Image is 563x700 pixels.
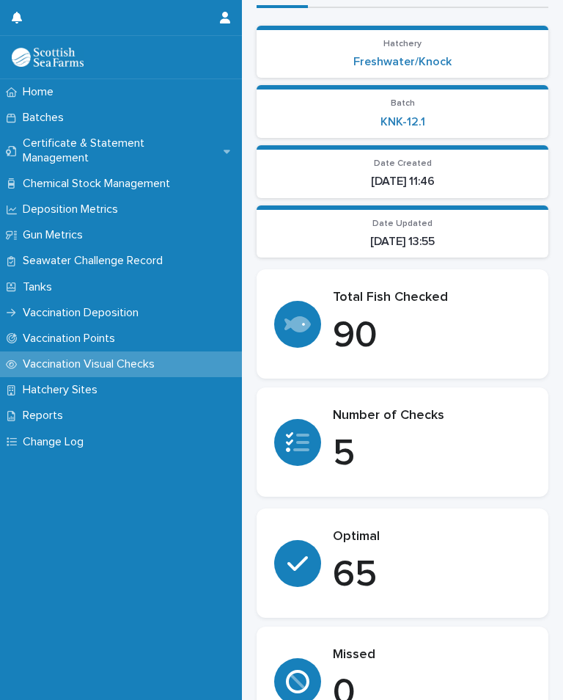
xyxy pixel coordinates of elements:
[333,290,531,306] p: Total Fish Checked
[333,529,531,545] p: Optimal
[372,219,433,228] span: Date Updated
[333,408,531,424] p: Number of Checks
[265,235,540,249] p: [DATE] 13:55
[333,314,531,358] p: 90
[17,332,127,346] p: Vaccination Points
[17,177,182,191] p: Chemical Stock Management
[17,280,64,294] p: Tanks
[333,647,531,663] p: Missed
[383,40,422,48] span: Hatchery
[17,435,95,449] p: Change Log
[17,409,75,423] p: Reports
[333,553,531,597] p: 65
[17,136,224,164] p: Certificate & Statement Management
[17,383,109,397] p: Hatchery Sites
[17,357,166,371] p: Vaccination Visual Checks
[374,159,432,168] span: Date Created
[17,85,65,99] p: Home
[17,228,95,242] p: Gun Metrics
[353,55,452,69] a: Freshwater/Knock
[391,99,415,108] span: Batch
[17,254,174,268] p: Seawater Challenge Record
[333,432,531,476] p: 5
[265,175,540,189] p: [DATE] 11:46
[17,203,130,216] p: Deposition Metrics
[17,111,76,125] p: Batches
[380,115,425,129] a: KNK-12.1
[12,48,84,67] img: uOABhIYSsOPhGJQdTwEw
[17,306,150,320] p: Vaccination Deposition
